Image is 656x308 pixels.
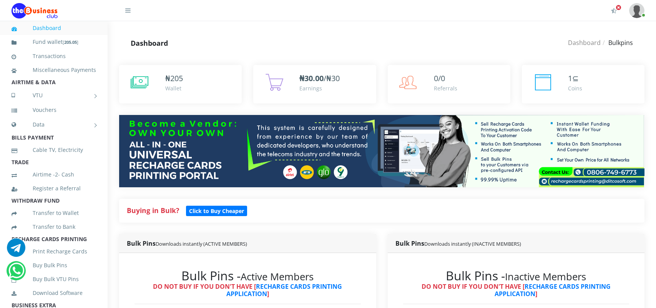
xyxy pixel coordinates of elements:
a: Dashboard [12,19,96,37]
a: Data [12,115,96,134]
a: Click to Buy Cheaper [186,206,247,215]
a: Dashboard [568,38,601,47]
a: RECHARGE CARDS PRINTING APPLICATION [226,282,342,298]
a: Fund wallet[205.05] [12,33,96,51]
a: Buy Bulk VTU Pins [12,270,96,288]
strong: Dashboard [131,38,168,48]
a: Chat for support [8,267,24,280]
div: Referrals [434,84,457,92]
span: 205 [170,73,183,83]
div: Wallet [165,84,183,92]
a: Transfer to Bank [12,218,96,236]
h2: Bulk Pins - [135,268,361,283]
div: Earnings [299,84,340,92]
a: Cable TV, Electricity [12,141,96,159]
b: ₦30.00 [299,73,324,83]
small: Downloads instantly (INACTIVE MEMBERS) [424,240,521,247]
h2: Bulk Pins - [403,268,629,283]
a: Download Software [12,284,96,302]
span: /₦30 [299,73,340,83]
span: 0/0 [434,73,445,83]
a: Vouchers [12,101,96,119]
a: ₦30.00/₦30 Earnings [253,65,376,103]
a: Transactions [12,47,96,65]
a: Airtime -2- Cash [12,166,96,183]
li: Bulkpins [601,38,633,47]
a: RECHARGE CARDS PRINTING APPLICATION [495,282,611,298]
a: Miscellaneous Payments [12,61,96,79]
img: Logo [12,3,58,18]
a: VTU [12,86,96,105]
i: Activate Your Membership [611,8,617,14]
a: Chat for support [7,244,25,257]
a: Transfer to Wallet [12,204,96,222]
span: Activate Your Membership [616,5,621,10]
a: Buy Bulk Pins [12,256,96,274]
img: User [629,3,644,18]
div: Coins [568,84,582,92]
strong: Bulk Pins [395,239,521,248]
div: ⊆ [568,73,582,84]
small: Active Members [241,270,314,283]
small: Downloads instantly (ACTIVE MEMBERS) [156,240,247,247]
strong: DO NOT BUY IF YOU DON'T HAVE [ ] [153,282,342,298]
a: 0/0 Referrals [388,65,510,103]
span: 1 [568,73,572,83]
img: multitenant_rcp.png [119,115,644,187]
strong: DO NOT BUY IF YOU DON'T HAVE [ ] [422,282,611,298]
strong: Buying in Bulk? [127,206,179,215]
strong: Bulk Pins [127,239,247,248]
b: Click to Buy Cheaper [189,207,244,215]
a: ₦205 Wallet [119,65,242,103]
b: 205.05 [64,39,77,45]
small: Inactive Members [505,270,586,283]
div: ₦ [165,73,183,84]
small: [ ] [63,39,78,45]
a: Print Recharge Cards [12,243,96,260]
a: Register a Referral [12,180,96,197]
